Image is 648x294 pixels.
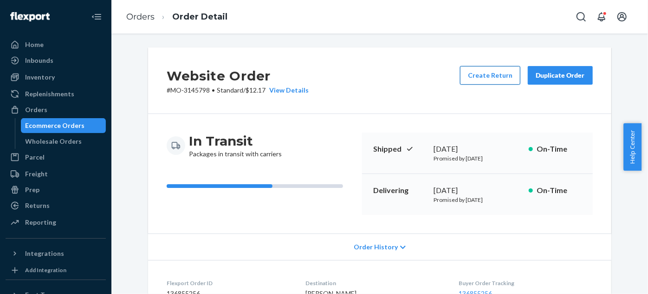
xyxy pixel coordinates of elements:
[613,7,631,26] button: Open account menu
[6,198,106,213] a: Returns
[21,118,106,133] a: Ecommerce Orders
[6,265,106,276] a: Add Integration
[25,56,53,65] div: Inbounds
[172,12,227,22] a: Order Detail
[25,89,74,99] div: Replenishments
[459,279,593,287] dt: Buyer Order Tracking
[373,185,426,196] p: Delivering
[189,133,282,149] h3: In Transit
[26,137,82,146] div: Wholesale Orders
[167,279,291,287] dt: Flexport Order ID
[10,12,50,21] img: Flexport logo
[6,182,106,197] a: Prep
[528,66,593,85] button: Duplicate Order
[25,185,39,194] div: Prep
[6,37,106,52] a: Home
[434,154,521,162] p: Promised by [DATE]
[167,86,309,95] p: # MO-3145798 / $12.17
[6,102,106,117] a: Orders
[87,7,106,26] button: Close Navigation
[354,242,398,252] span: Order History
[6,53,106,68] a: Inbounds
[25,153,45,162] div: Parcel
[25,218,56,227] div: Reporting
[6,246,106,261] button: Integrations
[167,66,309,86] h2: Website Order
[6,87,106,101] a: Replenishments
[572,7,590,26] button: Open Search Box
[25,266,66,274] div: Add Integration
[6,150,106,165] a: Parcel
[623,123,642,171] button: Help Center
[6,167,106,181] a: Freight
[189,133,282,159] div: Packages in transit with carriers
[126,12,155,22] a: Orders
[25,73,55,82] div: Inventory
[434,185,521,196] div: [DATE]
[592,7,611,26] button: Open notifications
[434,144,521,154] div: [DATE]
[25,169,48,179] div: Freight
[6,70,106,85] a: Inventory
[6,215,106,230] a: Reporting
[217,86,243,94] span: Standard
[25,201,50,210] div: Returns
[119,3,235,31] ol: breadcrumbs
[434,196,521,204] p: Promised by [DATE]
[266,86,309,95] button: View Details
[536,71,585,80] div: Duplicate Order
[537,185,582,196] p: On-Time
[25,40,44,49] div: Home
[21,134,106,149] a: Wholesale Orders
[25,249,64,258] div: Integrations
[537,144,582,154] p: On-Time
[212,86,215,94] span: •
[25,105,47,114] div: Orders
[26,121,85,130] div: Ecommerce Orders
[373,144,426,154] p: Shipped
[305,279,444,287] dt: Destination
[460,66,520,85] button: Create Return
